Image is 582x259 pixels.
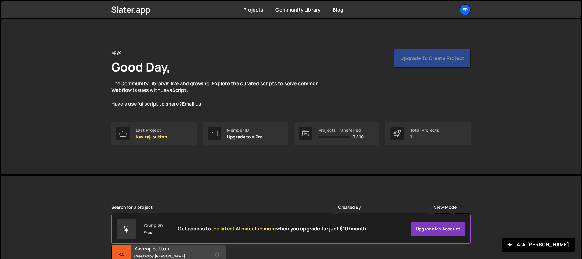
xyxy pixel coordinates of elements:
div: Epyc [111,49,122,56]
a: Ep [460,4,471,15]
div: Member ID [227,128,263,133]
span: the latest AI models + more [211,225,276,232]
input: Type your project... [111,213,332,230]
p: 1 [410,135,439,139]
div: Last Project [136,128,167,133]
div: Your plan [143,223,163,228]
div: Free [143,230,153,235]
a: Projects [243,6,263,13]
label: View Mode [434,205,457,210]
h2: Kaviraj-button [134,245,208,252]
a: Community Library [121,80,166,87]
label: Search for a project [111,205,153,210]
p: Kaviraj-button [136,135,167,139]
a: Upgrade my account [411,222,465,236]
p: Upgrade to a Pro [227,135,263,139]
label: Created By [338,205,361,210]
span: 0 / 10 [352,135,364,139]
div: Projects Transferred [318,128,364,133]
p: The is live and growing. Explore the curated scripts to solve common Webflow issues with JavaScri... [111,80,331,107]
a: Blog [333,6,343,13]
button: Ask [PERSON_NAME] [502,238,575,252]
a: Email us [182,100,201,107]
a: Community Library [275,6,321,13]
a: Last Project Kaviraj-button [111,122,197,145]
h2: Get access to when you upgrade for just $10/month! [178,226,368,232]
div: Total Projects [410,128,439,133]
h1: Good Day, [111,58,170,75]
